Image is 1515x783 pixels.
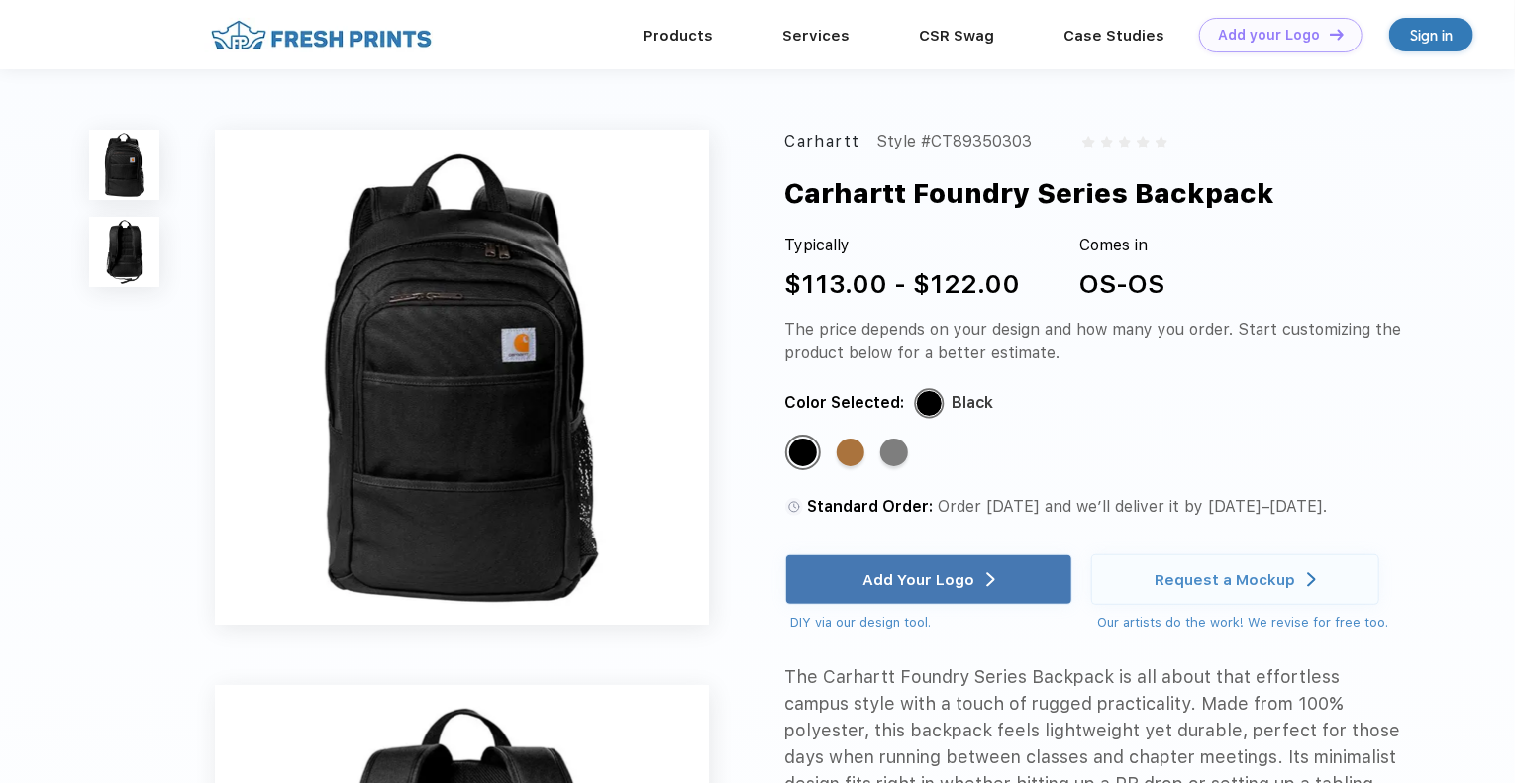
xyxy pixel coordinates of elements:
[89,217,158,286] img: func=resize&h=100
[1389,18,1473,51] a: Sign in
[1137,136,1149,147] img: gray_star.svg
[789,439,817,466] div: Black
[876,130,1032,153] div: Style #CT89350303
[1307,572,1316,587] img: white arrow
[837,439,864,466] div: Carhartt Brown
[1330,29,1344,40] img: DT
[1218,27,1320,44] div: Add your Logo
[205,18,438,52] img: fo%20logo%202.webp
[1156,136,1167,147] img: gray_star.svg
[1082,136,1094,147] img: gray_star.svg
[785,264,1021,303] div: $113.00 - $122.00
[1119,136,1131,147] img: gray_star.svg
[215,130,710,625] img: func=resize&h=640
[782,27,850,45] a: Services
[1155,570,1295,590] div: Request a Mockup
[785,391,905,415] div: Color Selected:
[785,318,1406,365] div: The price depends on your design and how many you order. Start customizing the product below for ...
[1080,234,1165,257] div: Comes in
[643,27,713,45] a: Products
[1410,24,1453,47] div: Sign in
[89,130,158,199] img: func=resize&h=100
[862,570,974,590] div: Add Your Logo
[939,497,1328,516] span: Order [DATE] and we’ll deliver it by [DATE]–[DATE].
[785,173,1275,214] div: Carhartt Foundry Series Backpack
[791,613,1073,633] div: DIY via our design tool.
[808,497,934,516] span: Standard Order:
[785,234,1021,257] div: Typically
[1080,264,1165,303] div: OS-OS
[785,498,803,516] img: standard order
[986,572,995,587] img: white arrow
[919,27,994,45] a: CSR Swag
[953,391,994,415] div: Black
[1097,613,1388,633] div: Our artists do the work! We revise for free too.
[785,130,860,153] div: Carhartt
[880,439,908,466] div: Grey
[1101,136,1113,147] img: gray_star.svg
